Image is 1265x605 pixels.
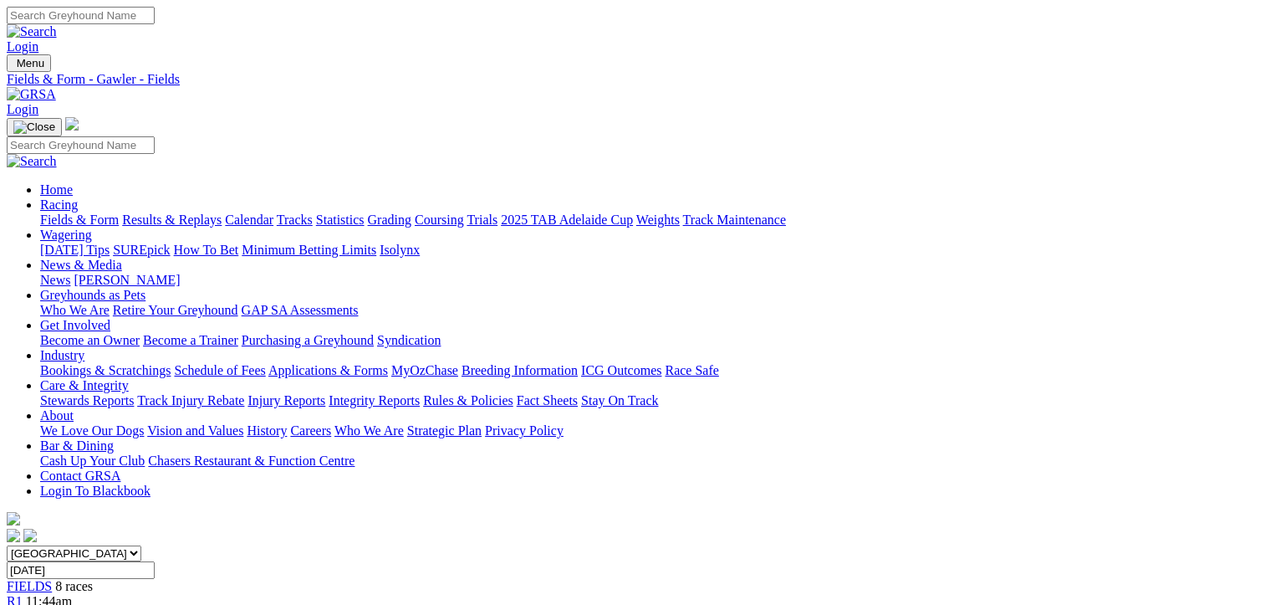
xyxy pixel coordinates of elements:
a: [PERSON_NAME] [74,273,180,287]
a: Chasers Restaurant & Function Centre [148,454,355,468]
a: Careers [290,423,331,438]
a: [DATE] Tips [40,243,110,257]
a: Results & Replays [122,213,222,227]
img: logo-grsa-white.png [7,512,20,526]
a: ICG Outcomes [581,363,661,377]
a: Purchasing a Greyhound [242,333,374,347]
a: Industry [40,348,84,362]
a: Rules & Policies [423,393,513,408]
a: Isolynx [380,243,420,257]
img: facebook.svg [7,529,20,542]
a: Get Involved [40,318,110,332]
img: logo-grsa-white.png [65,117,79,131]
img: Close [13,120,55,134]
a: Contact GRSA [40,469,120,483]
a: Care & Integrity [40,378,129,392]
a: Tracks [277,213,313,227]
a: Login [7,39,38,54]
img: twitter.svg [23,529,37,542]
a: Grading [368,213,411,227]
a: Stay On Track [581,393,658,408]
div: News & Media [40,273,1258,288]
a: About [40,408,74,423]
a: Bar & Dining [40,438,114,453]
button: Toggle navigation [7,54,51,72]
div: Wagering [40,243,1258,258]
a: Race Safe [665,363,718,377]
a: 2025 TAB Adelaide Cup [501,213,633,227]
a: Injury Reports [247,393,325,408]
a: Home [40,182,73,197]
input: Search [7,136,155,154]
a: Fact Sheets [517,393,578,408]
div: Get Involved [40,333,1258,348]
a: Calendar [225,213,273,227]
input: Select date [7,561,155,579]
a: Stewards Reports [40,393,134,408]
a: Coursing [415,213,464,227]
img: Search [7,24,57,39]
div: Greyhounds as Pets [40,303,1258,318]
a: Fields & Form [40,213,119,227]
div: Racing [40,213,1258,228]
a: Schedule of Fees [174,363,265,377]
a: Privacy Policy [485,423,564,438]
a: MyOzChase [391,363,458,377]
input: Search [7,7,155,24]
a: Breeding Information [462,363,578,377]
a: Minimum Betting Limits [242,243,376,257]
a: Track Maintenance [683,213,786,227]
span: Menu [17,57,44,69]
a: Statistics [316,213,365,227]
span: 8 races [55,579,93,593]
a: SUREpick [113,243,170,257]
a: Wagering [40,228,92,242]
a: Applications & Forms [268,363,388,377]
a: Syndication [377,333,441,347]
a: Become a Trainer [143,333,238,347]
div: About [40,423,1258,438]
a: Retire Your Greyhound [113,303,238,317]
div: Care & Integrity [40,393,1258,408]
a: News [40,273,70,287]
a: How To Bet [174,243,239,257]
a: FIELDS [7,579,52,593]
a: Trials [467,213,497,227]
div: Industry [40,363,1258,378]
a: Track Injury Rebate [137,393,244,408]
a: Weights [636,213,680,227]
a: Become an Owner [40,333,140,347]
div: Bar & Dining [40,454,1258,469]
a: History [247,423,287,438]
a: Login To Blackbook [40,484,150,498]
img: Search [7,154,57,169]
button: Toggle navigation [7,118,62,136]
a: Who We Are [40,303,110,317]
a: Who We Are [334,423,404,438]
img: GRSA [7,87,56,102]
a: GAP SA Assessments [242,303,359,317]
a: Cash Up Your Club [40,454,145,468]
a: Integrity Reports [329,393,420,408]
a: We Love Our Dogs [40,423,144,438]
a: Vision and Values [147,423,243,438]
a: News & Media [40,258,122,272]
a: Fields & Form - Gawler - Fields [7,72,1258,87]
a: Login [7,102,38,116]
a: Bookings & Scratchings [40,363,171,377]
a: Strategic Plan [407,423,482,438]
a: Racing [40,197,78,212]
a: Greyhounds as Pets [40,288,145,302]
